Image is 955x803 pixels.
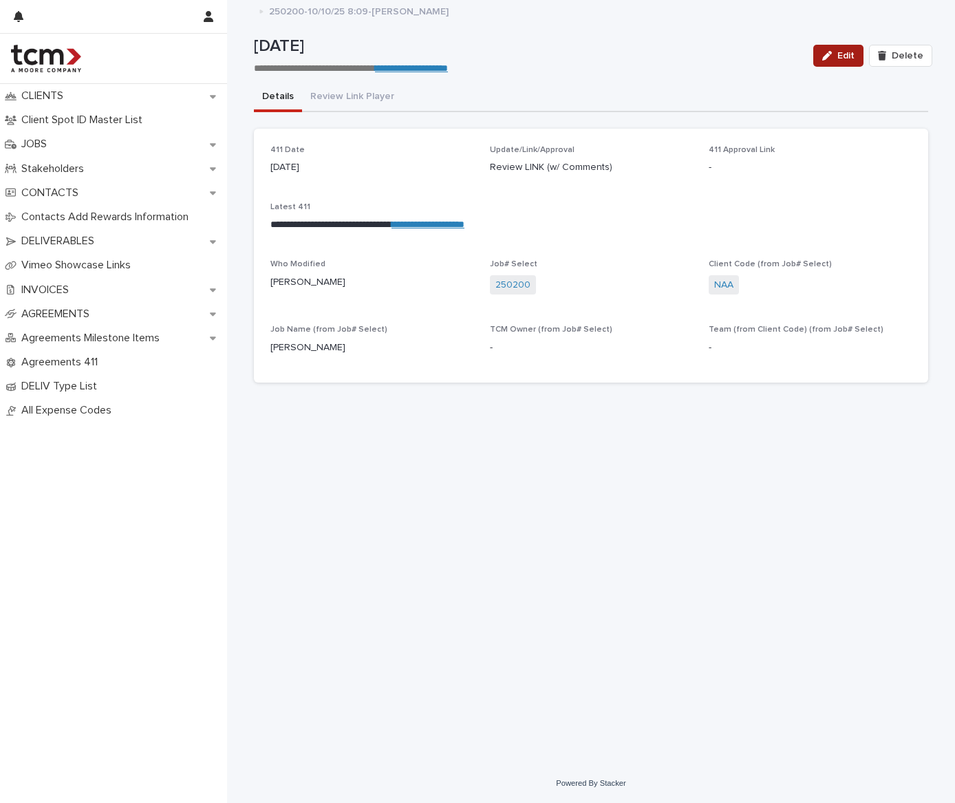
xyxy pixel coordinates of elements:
p: DELIVERABLES [16,235,105,248]
span: Update/Link/Approval [490,146,575,154]
img: 4hMmSqQkux38exxPVZHQ [11,45,81,72]
p: Agreements 411 [16,356,109,369]
span: Job Name (from Job# Select) [270,325,387,334]
p: Contacts Add Rewards Information [16,211,200,224]
p: - [490,341,693,355]
span: 411 Approval Link [709,146,775,154]
p: JOBS [16,138,58,151]
p: DELIV Type List [16,380,108,393]
a: NAA [714,278,733,292]
span: Delete [892,51,923,61]
span: Latest 411 [270,203,310,211]
p: CONTACTS [16,186,89,200]
span: Edit [837,51,855,61]
button: Details [254,83,302,112]
p: Agreements Milestone Items [16,332,171,345]
p: All Expense Codes [16,404,122,417]
a: 250200 [495,278,530,292]
button: Review Link Player [302,83,403,112]
button: Delete [869,45,932,67]
p: Stakeholders [16,162,95,175]
p: AGREEMENTS [16,308,100,321]
p: - [709,160,912,175]
p: INVOICES [16,283,80,297]
p: [PERSON_NAME] [270,275,473,290]
a: Powered By Stacker [556,779,625,787]
p: [DATE] [254,36,802,56]
p: 250200-10/10/25 8:09-[PERSON_NAME] [269,3,449,18]
span: 411 Date [270,146,305,154]
p: Vimeo Showcase Links [16,259,142,272]
p: [PERSON_NAME] [270,341,473,355]
span: Team (from Client Code) (from Job# Select) [709,325,883,334]
p: - [709,341,912,355]
span: Client Code (from Job# Select) [709,260,832,268]
span: Job# Select [490,260,537,268]
p: CLIENTS [16,89,74,103]
span: Who Modified [270,260,325,268]
p: [DATE] [270,160,473,175]
p: Client Spot ID Master List [16,114,153,127]
span: TCM Owner (from Job# Select) [490,325,612,334]
p: Review LINK (w/ Comments) [490,160,693,175]
button: Edit [813,45,863,67]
